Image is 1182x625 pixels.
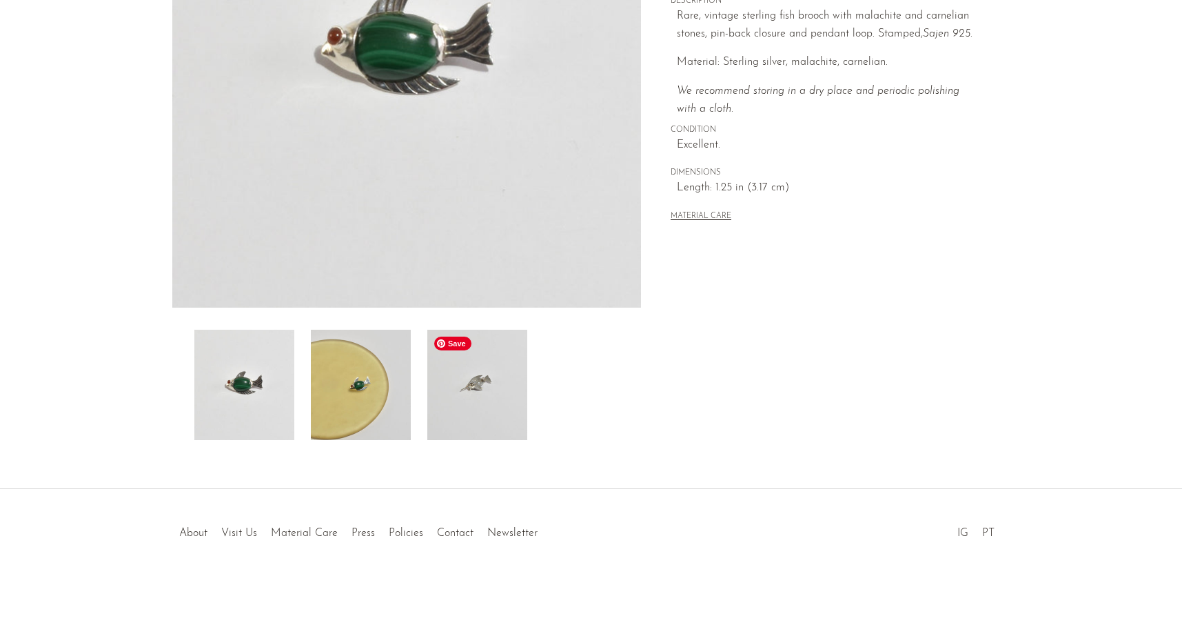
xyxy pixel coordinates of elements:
[311,330,411,440] img: Malachite Carnelian Fish Brooch
[671,167,981,179] span: DIMENSIONS
[923,28,972,39] em: Sajen 925.
[434,337,471,350] span: Save
[271,528,338,539] a: Material Care
[671,124,981,137] span: CONDITION
[437,528,473,539] a: Contact
[677,54,981,72] p: Material: Sterling silver, malachite, carnelian.
[677,137,981,155] span: Excellent.
[957,528,968,539] a: IG
[194,330,294,440] img: Malachite Carnelian Fish Brooch
[950,517,1001,543] ul: Social Medias
[221,528,257,539] a: Visit Us
[172,517,544,543] ul: Quick links
[427,330,527,440] img: Malachite Carnelian Fish Brooch
[677,8,981,43] p: Rare, vintage sterling fish brooch with malachite and carnelian stones, pin-back closure and pend...
[677,179,981,197] span: Length: 1.25 in (3.17 cm)
[677,86,959,115] i: We recommend storing in a dry place and periodic polishing with a cloth.
[389,528,423,539] a: Policies
[982,528,995,539] a: PT
[179,528,207,539] a: About
[351,528,375,539] a: Press
[671,212,731,222] button: MATERIAL CARE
